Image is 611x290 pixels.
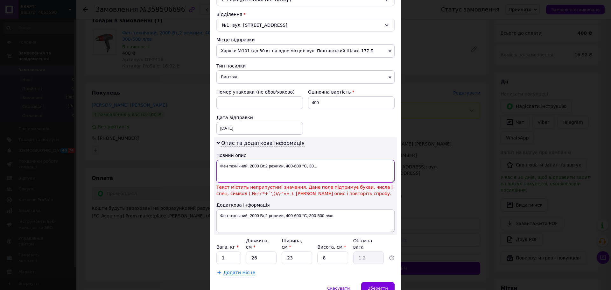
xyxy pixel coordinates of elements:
[317,244,346,250] label: Висота, см
[216,152,395,159] div: Повний опис
[353,237,384,250] div: Об'ємна вага
[216,11,395,18] div: Відділення
[216,244,239,250] label: Вага, кг
[216,44,395,58] span: Харків: №101 (до 30 кг на одне місце): вул. Полтавський Шлях, 177-Б
[216,19,395,32] div: №1: вул. [STREET_ADDRESS]
[216,37,255,42] span: Місце відправки
[246,238,269,250] label: Довжина, см
[221,140,305,146] span: Опис та додаткова інформація
[216,160,395,183] textarea: Фен технiчний, 2000 Вт,2 режими, 400-600 °C, 30...
[216,114,303,121] div: Дата відправки
[216,63,246,68] span: Тип посилки
[308,89,395,95] div: Оціночна вартість
[223,270,255,275] span: Додати місце
[216,202,395,208] div: Додаткова інформація
[216,89,303,95] div: Номер упаковки (не обов'язково)
[216,209,395,232] textarea: Фен технiчний, 2000 Вт,2 режими, 400-600 °C, 300-500 л/хв
[216,184,395,197] span: Текст містить неприпустимі значення. Дане поле підтримує букви, числа і спец. символ (.№;!:'*+`’,...
[282,238,302,250] label: Ширина, см
[216,70,395,84] span: Вантаж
